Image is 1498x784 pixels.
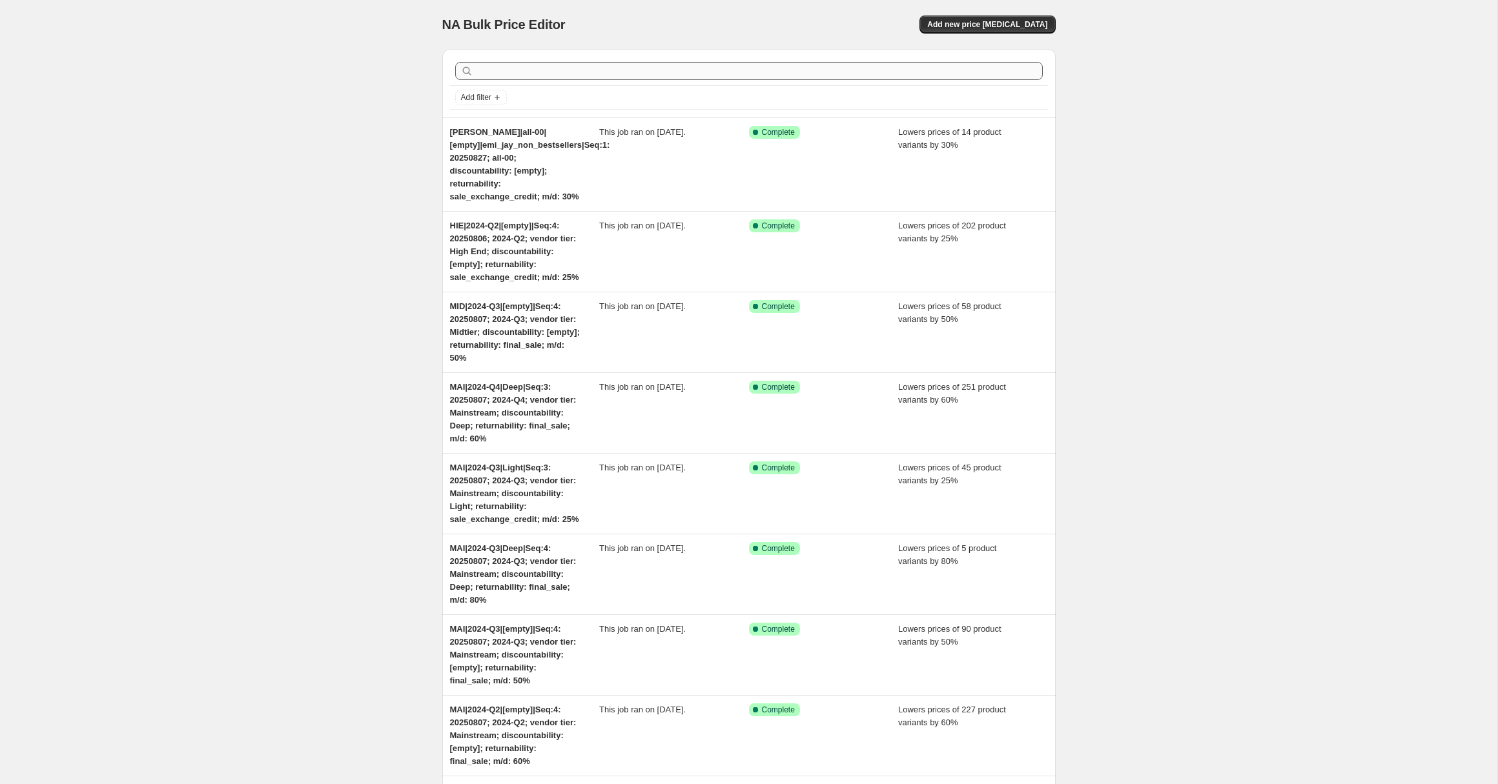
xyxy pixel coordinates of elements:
[898,543,996,566] span: Lowers prices of 5 product variants by 80%
[762,705,795,715] span: Complete
[762,127,795,137] span: Complete
[898,127,1001,150] span: Lowers prices of 14 product variants by 30%
[442,17,566,32] span: NA Bulk Price Editor
[450,463,579,524] span: MAI|2024-Q3|Light|Seq:3: 20250807; 2024-Q3; vendor tier: Mainstream; discountability: Light; retu...
[898,301,1001,324] span: Lowers prices of 58 product variants by 50%
[599,221,686,230] span: This job ran on [DATE].
[762,463,795,473] span: Complete
[599,543,686,553] span: This job ran on [DATE].
[450,705,577,766] span: MAI|2024-Q2|[empty]|Seq:4: 20250807; 2024-Q2; vendor tier: Mainstream; discountability: [empty]; ...
[898,382,1006,405] span: Lowers prices of 251 product variants by 60%
[599,624,686,634] span: This job ran on [DATE].
[450,301,580,363] span: MID|2024-Q3|[empty]|Seq:4: 20250807; 2024-Q3; vendor tier: Midtier; discountability: [empty]; ret...
[599,382,686,392] span: This job ran on [DATE].
[898,221,1006,243] span: Lowers prices of 202 product variants by 25%
[599,463,686,472] span: This job ran on [DATE].
[762,543,795,554] span: Complete
[898,624,1001,647] span: Lowers prices of 90 product variants by 50%
[455,90,507,105] button: Add filter
[599,127,686,137] span: This job ran on [DATE].
[898,705,1006,727] span: Lowers prices of 227 product variants by 60%
[919,15,1055,34] button: Add new price [MEDICAL_DATA]
[599,301,686,311] span: This job ran on [DATE].
[450,624,577,685] span: MAI|2024-Q3|[empty]|Seq:4: 20250807; 2024-Q3; vendor tier: Mainstream; discountability: [empty]; ...
[461,92,491,103] span: Add filter
[450,382,577,443] span: MAI|2024-Q4|Deep|Seq:3: 20250807; 2024-Q4; vendor tier: Mainstream; discountability: Deep; return...
[762,624,795,634] span: Complete
[450,221,579,282] span: HIE|2024-Q2|[empty]|Seq:4: 20250806; 2024-Q2; vendor tier: High End; discountability: [empty]; re...
[762,301,795,312] span: Complete
[762,382,795,392] span: Complete
[450,127,610,201] span: [PERSON_NAME]|all-00|[empty]|emi_jay_non_bestsellers|Seq:1: 20250827; all-00; discountability: [e...
[927,19,1047,30] span: Add new price [MEDICAL_DATA]
[450,543,577,605] span: MAI|2024-Q3|Deep|Seq:4: 20250807; 2024-Q3; vendor tier: Mainstream; discountability: Deep; return...
[762,221,795,231] span: Complete
[599,705,686,714] span: This job ran on [DATE].
[898,463,1001,485] span: Lowers prices of 45 product variants by 25%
